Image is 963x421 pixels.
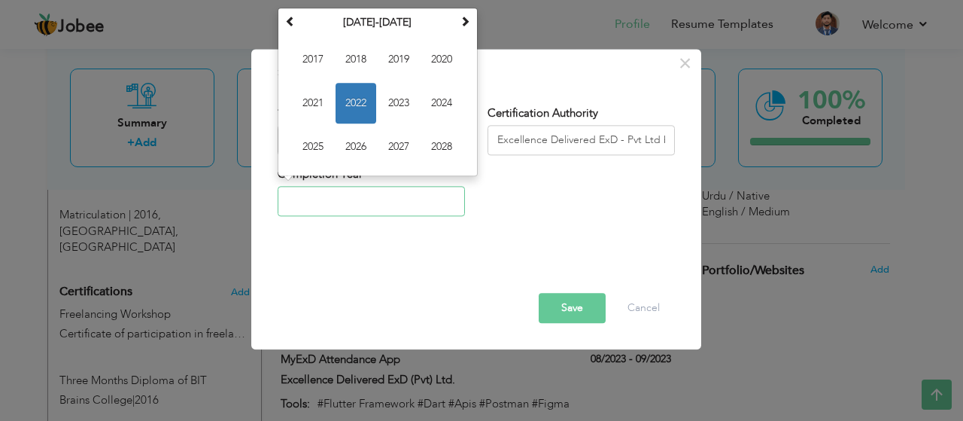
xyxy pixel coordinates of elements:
span: Next Decade [460,16,470,26]
span: 2021 [293,83,333,124]
span: 2025 [293,127,333,167]
span: 2028 [421,127,462,167]
span: × [679,50,691,77]
span: Previous Decade [285,16,296,26]
span: 2023 [378,83,419,124]
label: Certification Authority [488,105,598,121]
label: Completion Year [278,166,363,182]
span: 2018 [336,39,376,80]
button: Save [539,293,606,323]
span: 2024 [421,83,462,124]
button: Cancel [612,293,675,323]
th: Select Decade [299,11,456,34]
span: 2027 [378,127,419,167]
button: Close [673,51,697,75]
span: 2020 [421,39,462,80]
span: 2019 [378,39,419,80]
span: 2017 [293,39,333,80]
span: 2026 [336,127,376,167]
span: 2022 [336,83,376,124]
